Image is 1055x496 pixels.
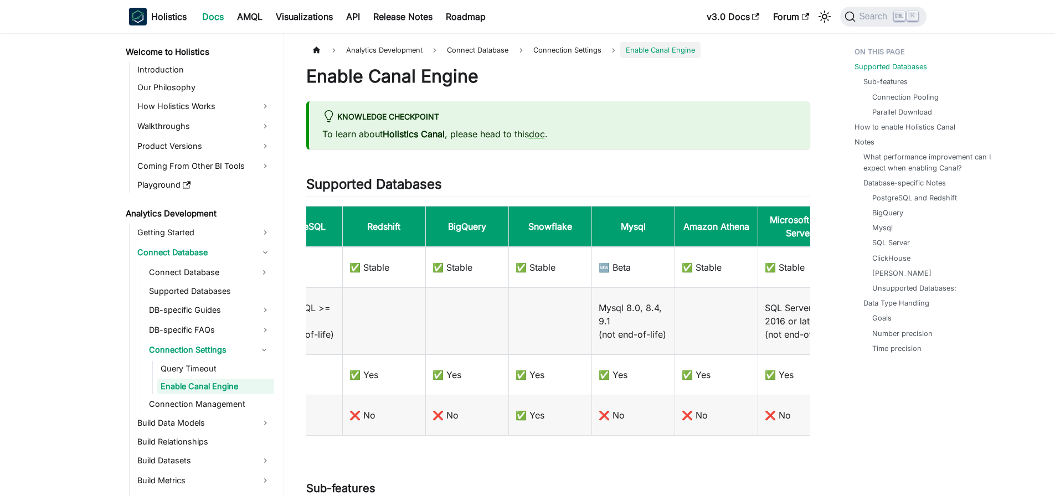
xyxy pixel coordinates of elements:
a: Connect Database [134,244,274,261]
button: Switch between dark and light mode (currently light mode) [816,8,833,25]
a: Introduction [134,62,274,77]
span: Search [856,12,894,22]
kbd: K [907,11,918,21]
th: BigQuery [425,206,508,247]
td: ✅ Stable [675,247,758,288]
a: Unsupported Databases: [872,283,956,293]
a: SQL Server [872,237,910,248]
a: DB-specific FAQs [146,321,274,339]
p: To learn about , please head to this . [322,127,797,141]
a: Playground [134,177,274,193]
a: AMQL [230,8,269,25]
b: Holistics [151,10,187,23]
a: Welcome to Holistics [122,44,274,60]
td: ✅ Stable [758,247,841,288]
a: Sub-features [863,76,908,87]
a: Enable Canal Engine [157,379,274,394]
td: ✅ Stable [425,247,508,288]
th: Redshift [342,206,425,247]
a: Release Notes [367,8,439,25]
td: ❌ No [758,395,841,436]
a: Coming From Other BI Tools [134,157,274,175]
strong: Holistics Canal [383,128,445,139]
a: Build Data Models [134,414,274,432]
a: Product Versions [134,137,274,155]
a: How to enable Holistics Canal [855,122,955,132]
a: HolisticsHolistics [129,8,187,25]
button: Search (Ctrl+K) [840,7,926,27]
a: Docs [195,8,230,25]
a: Connection Management [146,396,274,412]
a: Home page [306,42,327,58]
a: API [339,8,367,25]
span: Connect Database [441,42,514,58]
button: Expand sidebar category 'Connect Database' [254,263,274,281]
span: Enable Canal Engine [620,42,701,58]
a: Notes [855,137,874,147]
td: ✅ Yes [508,355,591,395]
a: Connect Database [146,263,254,281]
a: Analytics Development [122,206,274,221]
a: Goals [872,313,892,323]
th: Amazon Athena [675,206,758,247]
nav: Docs sidebar [118,33,284,496]
td: ❌ No [342,395,425,436]
img: Holistics [129,8,147,25]
div: Knowledge Checkpoint [322,110,797,125]
td: ✅ Yes [591,355,675,395]
td: SQL Server 2016 or later (not end-of-life) [758,288,841,355]
a: Supported Databases [855,61,927,72]
th: Microsoft SQL Server [758,206,841,247]
a: Number precision [872,328,933,339]
td: Mysql 8.0, 8.4, 9.1 (not end-of-life) [591,288,675,355]
h1: Enable Canal Engine [306,65,810,87]
a: Data Type Handling [863,298,929,308]
td: ✅ Yes [342,355,425,395]
a: How Holistics Works [134,97,274,115]
td: ❌ No [675,395,758,436]
a: Forum [766,8,816,25]
td: ✅ Yes [758,355,841,395]
td: ❌ No [591,395,675,436]
a: Time precision [872,343,922,354]
a: Build Metrics [134,472,274,489]
td: ❌ No [425,395,508,436]
td: ✅ Yes [675,355,758,395]
th: Snowflake [508,206,591,247]
a: Build Datasets [134,452,274,469]
a: Parallel Download [872,107,932,117]
td: ✅ Stable [342,247,425,288]
a: Our Philosophy [134,80,274,95]
a: Visualizations [269,8,339,25]
span: Connection Settings [533,46,601,54]
button: Collapse sidebar category 'Connection Settings' [254,341,274,359]
a: [PERSON_NAME] [872,268,932,278]
a: DB-specific Guides [146,301,274,319]
a: Connection Pooling [872,92,939,102]
a: Database-specific Notes [863,178,946,188]
a: What performance improvement can I expect when enabling Canal? [863,152,993,173]
a: Connection Settings [528,42,607,58]
td: ✅ Yes [508,395,591,436]
a: Connection Settings [146,341,254,359]
th: Mysql [591,206,675,247]
a: doc [529,128,545,139]
span: Analytics Development [341,42,428,58]
h3: Sub-features [306,482,810,495]
a: PostgreSQL and Redshift [872,193,957,203]
td: ✅ Stable [508,247,591,288]
nav: Breadcrumbs [306,42,810,58]
a: Getting Started [134,224,274,241]
a: BigQuery [872,208,903,218]
a: Roadmap [439,8,492,25]
td: ️🆕 Beta [591,247,675,288]
td: ✅ Yes [425,355,508,395]
a: Supported Databases [146,283,274,299]
a: Build Relationships [134,434,274,449]
a: Mysql [872,223,893,233]
a: v3.0 Docs [700,8,766,25]
a: ClickHouse [872,253,910,263]
a: Query Timeout [157,361,274,376]
h2: Supported Databases [306,176,810,197]
a: Walkthroughs [134,117,274,135]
